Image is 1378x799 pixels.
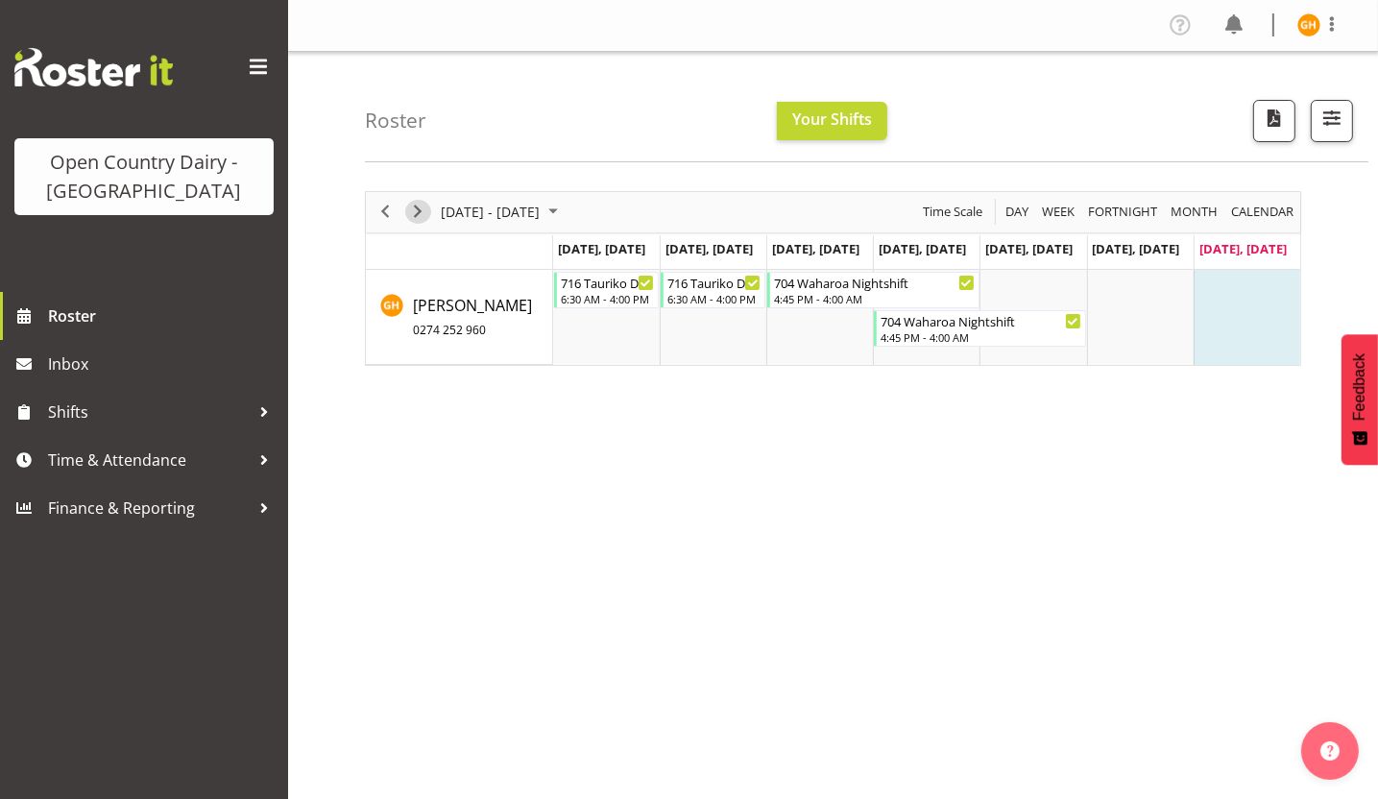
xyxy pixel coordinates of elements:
[366,270,553,365] td: Graham Houghton resource
[874,310,1086,347] div: Graham Houghton"s event - 704 Waharoa Nightshift Begin From Thursday, August 7, 2025 at 4:45:00 P...
[1351,353,1368,421] span: Feedback
[561,273,654,292] div: 716 Tauriko Dayshift take ute to [GEOGRAPHIC_DATA]
[879,240,966,257] span: [DATE], [DATE]
[48,350,278,378] span: Inbox
[1085,200,1161,224] button: Fortnight
[1168,200,1221,224] button: Timeline Month
[554,272,659,308] div: Graham Houghton"s event - 716 Tauriko Dayshift take ute to Tauriko Begin From Monday, August 4, 2...
[365,109,426,132] h4: Roster
[434,192,569,232] div: August 04 - 10, 2025
[413,294,532,340] a: [PERSON_NAME]0274 252 960
[985,240,1073,257] span: [DATE], [DATE]
[920,200,986,224] button: Time Scale
[665,240,753,257] span: [DATE], [DATE]
[553,270,1300,365] table: Timeline Week of August 10, 2025
[1311,100,1353,142] button: Filter Shifts
[1199,240,1287,257] span: [DATE], [DATE]
[439,200,542,224] span: [DATE] - [DATE]
[777,102,887,140] button: Your Shifts
[774,291,975,306] div: 4:45 PM - 4:00 AM
[405,200,431,224] button: Next
[1297,13,1320,36] img: graham-houghton8496.jpg
[48,398,250,426] span: Shifts
[1169,200,1220,224] span: Month
[1342,334,1378,465] button: Feedback - Show survey
[438,200,567,224] button: August 2025
[1003,200,1032,224] button: Timeline Day
[413,322,486,338] span: 0274 252 960
[413,295,532,339] span: [PERSON_NAME]
[1040,200,1076,224] span: Week
[401,192,434,232] div: next period
[667,273,761,292] div: 716 Tauriko Dayshift Take ute to [GEOGRAPHIC_DATA]
[369,192,401,232] div: previous period
[48,446,250,474] span: Time & Attendance
[1253,100,1295,142] button: Download a PDF of the roster according to the set date range.
[1228,200,1297,224] button: Month
[881,311,1081,330] div: 704 Waharoa Nightshift
[48,302,278,330] span: Roster
[921,200,984,224] span: Time Scale
[365,191,1301,366] div: Timeline Week of August 10, 2025
[881,329,1081,345] div: 4:45 PM - 4:00 AM
[774,273,975,292] div: 704 Waharoa Nightshift
[34,148,254,206] div: Open Country Dairy - [GEOGRAPHIC_DATA]
[373,200,399,224] button: Previous
[14,48,173,86] img: Rosterit website logo
[1320,741,1340,761] img: help-xxl-2.png
[48,494,250,522] span: Finance & Reporting
[1086,200,1159,224] span: Fortnight
[792,109,872,130] span: Your Shifts
[558,240,645,257] span: [DATE], [DATE]
[767,272,979,308] div: Graham Houghton"s event - 704 Waharoa Nightshift Begin From Wednesday, August 6, 2025 at 4:45:00 ...
[561,291,654,306] div: 6:30 AM - 4:00 PM
[667,291,761,306] div: 6:30 AM - 4:00 PM
[772,240,859,257] span: [DATE], [DATE]
[1003,200,1030,224] span: Day
[1229,200,1295,224] span: calendar
[1093,240,1180,257] span: [DATE], [DATE]
[661,272,765,308] div: Graham Houghton"s event - 716 Tauriko Dayshift Take ute to Tauriko Begin From Tuesday, August 5, ...
[1039,200,1078,224] button: Timeline Week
